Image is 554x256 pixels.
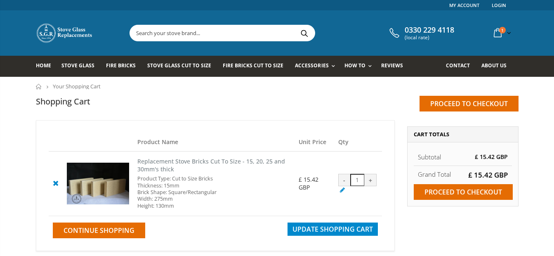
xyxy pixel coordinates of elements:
span: How To [344,62,365,69]
img: Stove Glass Replacement [36,23,94,43]
span: £ 15.42 GBP [468,170,508,180]
span: Fire Bricks [106,62,136,69]
h1: Shopping Cart [36,96,90,107]
div: + [364,174,377,186]
span: Stove Glass [61,62,94,69]
span: Subtotal [418,153,441,161]
a: Stove Glass Cut To Size [147,56,217,77]
a: Home [36,56,57,77]
a: 0330 229 4118 (local rate) [387,26,454,40]
button: Update Shopping Cart [288,223,378,236]
strong: Grand Total [418,170,451,178]
span: Your Shopping Cart [53,83,101,90]
img: Replacement Stove Bricks Cut To Size - 15, 20, 25 and 30mm's thick - Brick Pool #1 [67,163,130,204]
a: Reviews [381,56,409,77]
button: Search [295,25,314,41]
span: Home [36,62,51,69]
span: Continue Shopping [64,226,134,235]
th: Qty [334,133,382,152]
a: Home [36,84,42,89]
a: Replacement Stove Bricks Cut To Size - 15, 20, 25 and 30mm's thick [137,157,285,173]
span: Contact [446,62,470,69]
span: About us [481,62,507,69]
input: Proceed to checkout [414,184,513,200]
span: Fire Bricks Cut To Size [223,62,283,69]
a: Contact [446,56,476,77]
a: About us [481,56,513,77]
div: Product Type: Cut to Size Bricks Thickness: 15mm Brick Shape: Square/Rectangular Width: 275mm Hei... [137,175,290,209]
a: Fire Bricks Cut To Size [223,56,290,77]
input: Search your stove brand... [130,25,407,41]
span: £ 15.42 GBP [299,175,318,191]
span: Cart Totals [414,130,449,138]
span: (local rate) [405,35,454,40]
a: Stove Glass [61,56,101,77]
span: Accessories [295,62,328,69]
th: Unit Price [295,133,334,152]
a: Continue Shopping [53,223,145,238]
span: £ 15.42 GBP [475,153,508,161]
span: Reviews [381,62,403,69]
th: Product Name [133,133,294,152]
span: 0330 229 4118 [405,26,454,35]
a: Accessories [295,56,339,77]
a: How To [344,56,376,77]
a: Fire Bricks [106,56,142,77]
a: 1 [490,25,513,41]
span: 1 [499,27,506,33]
span: Stove Glass Cut To Size [147,62,211,69]
span: Update Shopping Cart [292,225,373,234]
div: - [338,174,351,186]
input: Proceed to checkout [420,96,519,111]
